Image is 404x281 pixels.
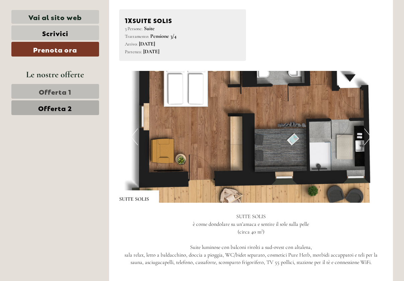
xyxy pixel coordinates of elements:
span: Offerta 2 [38,103,72,112]
small: 3 Persone: [125,26,143,31]
small: Partenza: [125,49,142,55]
p: SUITE SOLIS è come dondolare su un’amaca e sentire il sole sulla pelle (circa 40 m²) Suite lumino... [119,213,383,266]
button: Previous [131,128,138,145]
b: 1x [125,15,133,24]
button: Next [364,128,371,145]
small: Trattamento: [125,33,149,39]
small: Arrivo: [125,41,138,47]
b: [DATE] [139,40,155,47]
b: Pensione 3/4 [150,33,176,39]
a: Scrivici [11,25,99,40]
a: Prenota ora [11,42,99,57]
div: Le nostre offerte [11,68,99,81]
div: SUITE SOLIS [125,15,240,25]
div: SUITE SOLIS [119,190,159,203]
b: [DATE] [143,48,159,55]
span: Offerta 1 [39,87,71,96]
a: Vai al sito web [11,10,99,24]
b: Suite [144,25,155,32]
img: image [119,71,383,203]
